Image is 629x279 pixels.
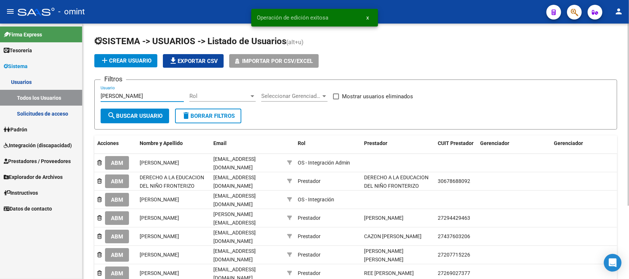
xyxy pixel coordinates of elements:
[367,14,369,21] span: x
[105,211,129,225] button: ABM
[551,135,625,160] datatable-header-cell: Gerenciador
[105,230,129,243] button: ABM
[213,211,256,234] span: [PERSON_NAME][EMAIL_ADDRESS][DOMAIN_NAME]
[6,7,15,16] mat-icon: menu
[361,11,375,24] button: x
[438,178,470,184] span: 30678688092
[140,215,179,221] span: [PERSON_NAME]
[438,140,474,146] span: CUIT Prestador
[242,58,313,64] span: Importar por CSV/Excel
[137,135,210,160] datatable-header-cell: Nombre y Apellido
[111,270,123,277] span: ABM
[101,74,126,84] h3: Filtros
[182,113,235,119] span: Borrar Filtros
[111,215,123,222] span: ABM
[438,252,470,258] span: 27207715226
[101,109,169,123] button: Buscar Usuario
[111,233,123,240] span: ABM
[364,174,429,189] span: DERECHO A LA EDUCACION DEL NIÑO FRONTERIZO
[175,109,241,123] button: Borrar Filtros
[189,93,249,99] span: Rol
[604,254,622,272] div: Open Intercom Messenger
[111,178,123,185] span: ABM
[480,140,509,146] span: Gerenciador
[107,113,163,119] span: Buscar Usuario
[140,252,179,258] span: [PERSON_NAME]
[298,232,321,241] div: Prestador
[140,270,179,276] span: [PERSON_NAME]
[435,135,477,160] datatable-header-cell: CUIT Prestador
[286,39,304,46] span: (alt+u)
[213,174,256,189] span: [EMAIL_ADDRESS][DOMAIN_NAME]
[261,93,321,99] span: Seleccionar Gerenciador
[140,140,183,146] span: Nombre y Apellido
[97,140,119,146] span: Acciones
[100,56,109,65] mat-icon: add
[298,177,321,186] div: Prestador
[140,160,179,166] span: [PERSON_NAME]
[361,135,435,160] datatable-header-cell: Prestador
[140,197,179,202] span: [PERSON_NAME]
[213,156,256,170] span: [EMAIL_ADDRESS][DOMAIN_NAME]
[4,141,72,149] span: Integración (discapacidad)
[105,193,129,206] button: ABM
[614,7,623,16] mat-icon: person
[438,215,470,221] span: 27294429463
[58,4,85,20] span: - omint
[477,135,551,160] datatable-header-cell: Gerenciador
[94,54,157,67] button: Crear Usuario
[4,126,27,134] span: Padrón
[105,174,129,188] button: ABM
[213,140,227,146] span: Email
[364,233,422,239] span: CAZON [PERSON_NAME]
[438,233,470,239] span: 27437603206
[364,215,403,221] span: [PERSON_NAME]
[4,173,63,181] span: Explorador de Archivos
[298,140,305,146] span: Rol
[210,135,284,160] datatable-header-cell: Email
[298,269,321,278] div: Prestador
[229,54,319,68] button: Importar por CSV/Excel
[4,31,42,39] span: Firma Express
[554,140,583,146] span: Gerenciador
[169,58,218,64] span: Exportar CSV
[257,14,329,21] span: Operación de edición exitosa
[298,251,321,259] div: Prestador
[105,248,129,262] button: ABM
[213,248,256,262] span: [EMAIL_ADDRESS][DOMAIN_NAME]
[140,233,179,239] span: [PERSON_NAME]
[4,46,32,54] span: Tesorería
[213,230,256,244] span: [EMAIL_ADDRESS][DOMAIN_NAME]
[364,248,403,262] span: [PERSON_NAME] [PERSON_NAME]
[298,195,334,204] div: OS - Integración
[342,92,413,101] span: Mostrar usuarios eliminados
[213,193,256,207] span: [EMAIL_ADDRESS][DOMAIN_NAME]
[298,214,321,222] div: Prestador
[4,62,28,70] span: Sistema
[105,156,129,170] button: ABM
[4,205,52,213] span: Datos de contacto
[94,36,286,46] span: SISTEMA -> USUARIOS -> Listado de Usuarios
[182,111,191,120] mat-icon: delete
[4,157,71,165] span: Prestadores / Proveedores
[364,140,387,146] span: Prestador
[295,135,361,160] datatable-header-cell: Rol
[140,174,204,189] span: DERECHO A LA EDUCACION DEL NIÑO FRONTERIZO
[364,270,414,276] span: REE [PERSON_NAME]
[111,197,123,203] span: ABM
[111,252,123,258] span: ABM
[107,111,116,120] mat-icon: search
[169,56,178,65] mat-icon: file_download
[298,159,350,167] div: OS - Integración Admin
[94,135,137,160] datatable-header-cell: Acciones
[163,54,224,68] button: Exportar CSV
[111,160,123,166] span: ABM
[438,270,470,276] span: 27269027377
[100,57,151,64] span: Crear Usuario
[4,189,38,197] span: Instructivos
